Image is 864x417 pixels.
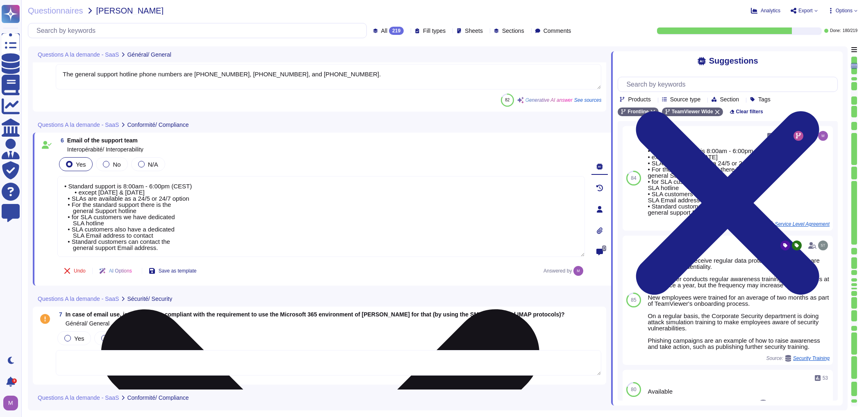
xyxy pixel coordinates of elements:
textarea: • Standard support is 8:00am - 6:00pm (CEST) • except [DATE] & [DATE] • SLAs are available as a 2... [57,176,585,257]
span: Comments [543,28,571,34]
span: Security Audit & Penetration test [768,401,830,406]
span: Email of the support team [67,137,138,144]
span: Interopérabité/ Interoperability [67,146,143,153]
span: Generative AI answer [525,98,573,103]
span: Questions A la demande - SaaS [38,52,119,57]
button: user [2,394,24,412]
span: 6 [57,137,64,143]
img: user [573,266,583,276]
input: Search by keywords [32,23,366,38]
span: Options [836,8,853,13]
span: Fill types [423,28,446,34]
span: Export [798,8,813,13]
span: Sections [502,28,524,34]
span: 7 [56,312,62,317]
span: Security Training [793,356,830,361]
div: 5 [12,378,17,383]
span: No [113,161,121,168]
span: Source: [766,355,830,362]
span: Sheets [465,28,483,34]
span: Questionnaires [28,7,83,15]
span: Conformité/ Compliance [127,395,189,401]
span: Conformité/ Compliance [127,122,189,128]
span: Source: [741,400,830,406]
span: 85 [631,298,636,302]
div: 219 [389,27,404,35]
span: Général/ General [127,52,171,57]
span: Analytics [761,8,780,13]
span: Sécurité/ Security [127,296,172,302]
span: 80 [631,387,636,392]
span: All [381,28,388,34]
span: Done: [830,29,841,33]
span: Questions A la demande - SaaS [38,122,119,128]
span: 53 [823,376,828,380]
span: Yes [76,161,86,168]
span: [PERSON_NAME] [96,7,164,15]
span: 84 [631,176,636,181]
img: user [818,241,828,250]
button: Analytics [751,7,780,14]
span: 0 [602,245,607,251]
span: 82 [505,98,509,102]
div: Available [648,388,830,394]
span: Questions A la demande - SaaS [38,395,119,401]
span: See sources [574,98,602,103]
span: N/A [148,161,158,168]
textarea: The general support hotline phone numbers are [PHONE_NUMBER], [PHONE_NUMBER], and [PHONE_NUMBER]. [56,64,601,89]
img: user [818,131,828,141]
span: 180 / 219 [843,29,857,33]
img: user [3,396,18,410]
input: Search by keywords [622,77,837,92]
span: Questions A la demande - SaaS [38,296,119,302]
